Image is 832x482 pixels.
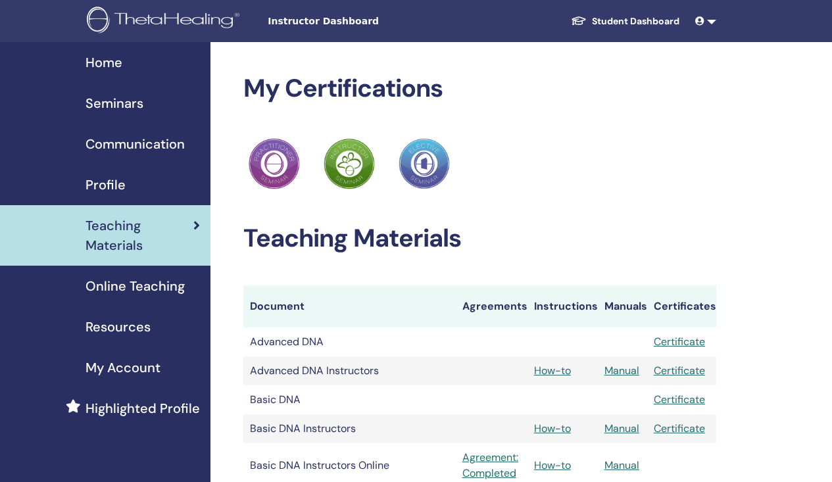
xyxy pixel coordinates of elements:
[86,398,200,418] span: Highlighted Profile
[462,450,521,481] a: Agreement: Completed
[654,364,705,377] a: Certificate
[243,385,456,414] td: Basic DNA
[86,134,185,154] span: Communication
[571,15,587,26] img: graduation-cap-white.svg
[647,285,716,327] th: Certificates
[456,285,527,327] th: Agreements
[654,393,705,406] a: Certificate
[243,74,716,104] h2: My Certifications
[86,317,151,337] span: Resources
[604,364,639,377] a: Manual
[86,53,122,72] span: Home
[604,422,639,435] a: Manual
[249,138,300,189] img: Practitioner
[86,175,126,195] span: Profile
[534,364,571,377] a: How-to
[243,356,456,385] td: Advanced DNA Instructors
[243,327,456,356] td: Advanced DNA
[86,276,185,296] span: Online Teaching
[87,7,244,36] img: logo.png
[86,93,143,113] span: Seminars
[243,224,716,254] h2: Teaching Materials
[560,9,690,34] a: Student Dashboard
[399,138,450,189] img: Practitioner
[86,216,193,255] span: Teaching Materials
[598,285,647,327] th: Manuals
[534,422,571,435] a: How-to
[243,414,456,443] td: Basic DNA Instructors
[324,138,375,189] img: Practitioner
[268,14,465,28] span: Instructor Dashboard
[654,335,705,349] a: Certificate
[654,422,705,435] a: Certificate
[527,285,598,327] th: Instructions
[243,285,456,327] th: Document
[86,358,160,377] span: My Account
[534,458,571,472] a: How-to
[604,458,639,472] a: Manual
